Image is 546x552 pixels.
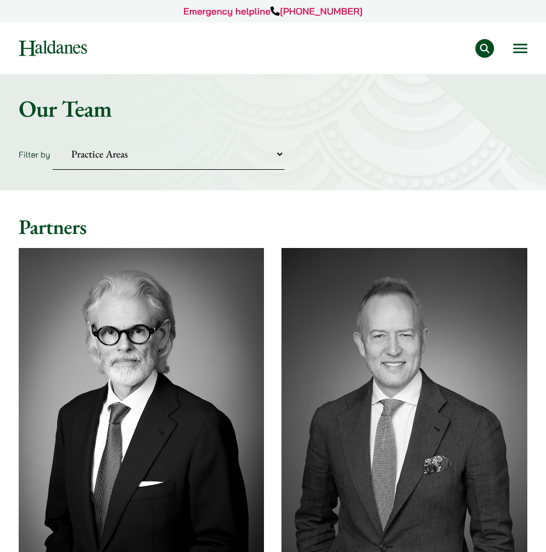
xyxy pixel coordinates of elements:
[19,40,87,56] img: Logo of Haldanes
[475,39,494,58] button: Search
[183,5,363,17] a: Emergency helpline[PHONE_NUMBER]
[19,215,527,240] h2: Partners
[19,95,527,123] h1: Our Team
[513,44,527,53] button: Open menu
[19,149,50,160] label: Filter by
